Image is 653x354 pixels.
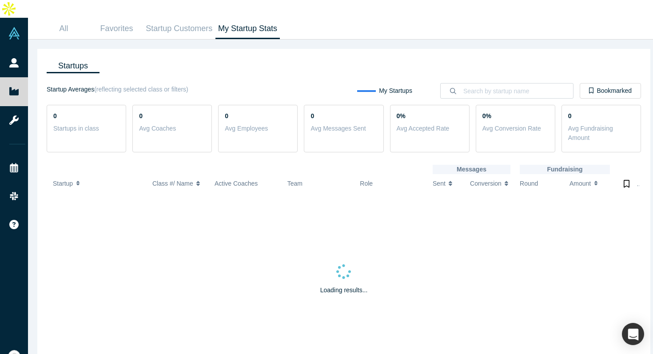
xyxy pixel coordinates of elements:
p: Avg Fundraising Amount [568,124,634,143]
strong: 0 [139,112,143,119]
button: Bookmark [619,174,637,194]
strong: 0% [397,112,406,119]
p: Loading results... [320,286,368,295]
span: Class #/ Name [152,174,193,193]
p: Avg Employees [225,124,291,133]
a: All [37,18,90,39]
button: Class #/ Name [152,174,205,193]
span: Sent [433,174,446,193]
strong: 0 [53,112,57,119]
strong: Startup Averages [47,86,94,93]
input: Search by startup name [462,80,573,101]
span: Amount [569,174,591,193]
p: Avg Accepted Rate [397,124,463,133]
p: Avg Messages Sent [311,124,377,133]
p: Startups in class [53,124,119,133]
span: Role [360,180,373,187]
button: Amount [569,174,610,193]
p: Messages [433,165,510,174]
strong: 0% [482,112,491,119]
a: Favorites [90,18,143,39]
span: Active Coaches [215,180,258,187]
span: Conversion [470,174,502,193]
span: Team [287,180,303,187]
strong: 0 [568,112,572,119]
span: Startup [53,174,73,193]
strong: 0 [225,112,228,119]
button: Bookmarked [580,83,641,99]
span: Round [520,180,538,187]
a: Startups [47,59,100,73]
button: Startup [53,174,143,193]
button: Sent [433,174,461,193]
a: My Startup Stats [215,18,280,39]
span: (reflecting selected class or filters) [94,86,188,93]
button: Conversion [470,174,510,193]
p: My Startups [379,86,412,95]
img: Alchemist Vault Logo [8,27,20,40]
p: Avg Conversion Rate [482,124,549,133]
strong: 0 [311,112,314,119]
a: Startup Customers [143,18,215,39]
p: Avg Coaches [139,124,205,133]
p: Fundraising [520,165,610,174]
